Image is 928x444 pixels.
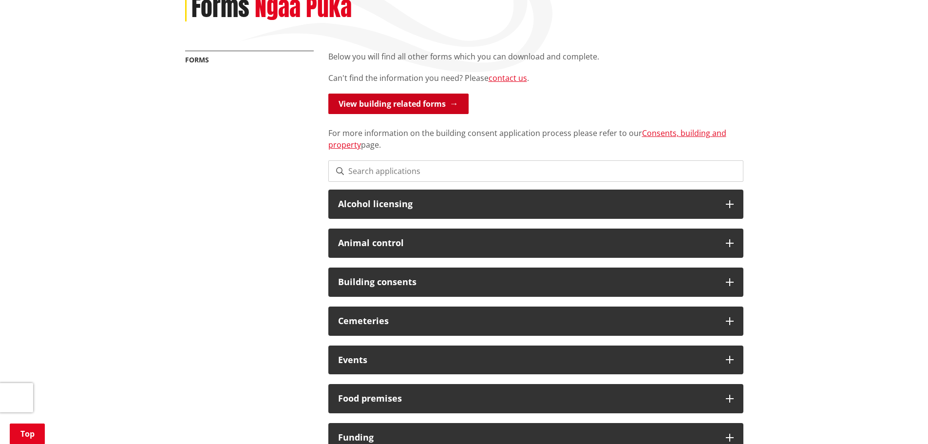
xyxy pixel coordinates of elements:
[328,128,726,150] a: Consents, building and property
[338,316,716,326] h3: Cemeteries
[489,73,527,83] a: contact us
[338,277,716,287] h3: Building consents
[328,51,743,62] p: Below you will find all other forms which you can download and complete.
[338,433,716,443] h3: Funding
[338,394,716,404] h3: Food premises
[185,55,209,64] a: Forms
[338,355,716,365] h3: Events
[883,403,918,438] iframe: Messenger Launcher
[338,199,716,209] h3: Alcohol licensing
[338,238,716,248] h3: Animal control
[328,72,743,84] p: Can't find the information you need? Please .
[328,116,743,151] p: For more information on the building consent application process please refer to our page.
[10,424,45,444] a: Top
[328,160,743,182] input: Search applications
[328,94,469,114] a: View building related forms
